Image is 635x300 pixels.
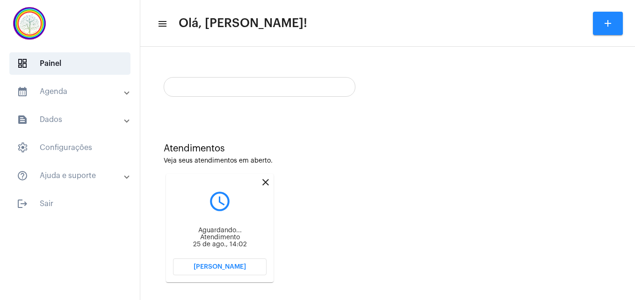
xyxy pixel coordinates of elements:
[17,170,28,181] mat-icon: sidenav icon
[9,193,130,215] span: Sair
[17,58,28,69] span: sidenav icon
[164,157,612,164] div: Veja seus atendimentos em aberto.
[9,52,130,75] span: Painel
[194,264,246,270] span: [PERSON_NAME]
[6,108,140,131] mat-expansion-panel-header: sidenav iconDados
[173,241,267,248] div: 25 de ago., 14:02
[17,86,28,97] mat-icon: sidenav icon
[260,177,271,188] mat-icon: close
[7,5,51,42] img: c337f8d0-2252-6d55-8527-ab50248c0d14.png
[17,142,28,153] span: sidenav icon
[602,18,613,29] mat-icon: add
[9,136,130,159] span: Configurações
[17,198,28,209] mat-icon: sidenav icon
[179,16,307,31] span: Olá, [PERSON_NAME]!
[173,234,267,241] div: Atendimento
[164,143,612,154] div: Atendimentos
[17,170,125,181] mat-panel-title: Ajuda e suporte
[173,227,267,234] div: Aguardando...
[6,164,140,187] mat-expansion-panel-header: sidenav iconAjuda e suporte
[157,18,166,29] mat-icon: sidenav icon
[17,86,125,97] mat-panel-title: Agenda
[17,114,125,125] mat-panel-title: Dados
[6,80,140,103] mat-expansion-panel-header: sidenav iconAgenda
[17,114,28,125] mat-icon: sidenav icon
[173,190,267,213] mat-icon: query_builder
[173,258,267,275] button: [PERSON_NAME]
